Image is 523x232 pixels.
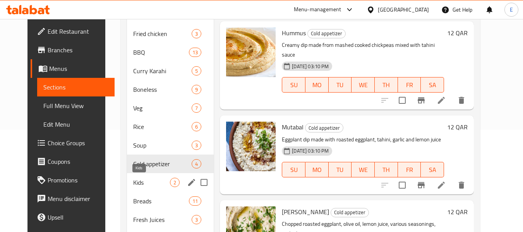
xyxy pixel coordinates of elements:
[192,85,201,94] div: items
[192,103,201,113] div: items
[189,48,201,57] div: items
[49,64,109,73] span: Menus
[133,159,192,168] span: Cold appetizer
[398,77,421,93] button: FR
[48,194,109,203] span: Menu disclaimer
[307,29,346,38] div: Cold appetizer
[127,173,214,192] div: Kids2edit
[424,79,441,91] span: SA
[192,105,201,112] span: 7
[285,164,302,175] span: SU
[43,120,109,129] span: Edit Menu
[421,77,444,93] button: SA
[352,77,375,93] button: WE
[133,29,192,38] span: Fried chicken
[447,27,468,38] h6: 12 QAR
[282,206,329,218] span: [PERSON_NAME]
[127,80,214,99] div: Boneless9
[133,85,192,94] span: Boneless
[447,122,468,132] h6: 12 QAR
[133,196,189,206] span: Breads
[192,216,201,223] span: 3
[192,67,201,75] span: 5
[329,77,352,93] button: TU
[282,27,306,39] span: Hummus
[289,63,332,70] span: [DATE] 03:10 PM
[127,136,214,155] div: Soup3
[378,164,395,175] span: TH
[375,77,398,93] button: TH
[282,40,444,60] p: Creamy dip made from mashed cooked chickpeas mixed with tahini sauce
[189,198,201,205] span: 11
[133,103,192,113] span: Veg
[192,66,201,76] div: items
[282,121,304,133] span: Mutabal
[43,82,109,92] span: Sections
[127,192,214,210] div: Breads11
[31,152,115,171] a: Coupons
[331,208,369,217] div: Cold appetizer
[127,99,214,117] div: Veg7
[170,178,180,187] div: items
[329,162,352,177] button: TU
[192,160,201,168] span: 4
[308,29,345,38] span: Cold appetizer
[378,5,429,14] div: [GEOGRAPHIC_DATA]
[192,86,201,93] span: 9
[133,66,192,76] span: Curry Karahi
[226,122,276,171] img: Mutabal
[437,96,446,105] a: Edit menu item
[133,178,170,187] span: Kids
[31,41,115,59] a: Branches
[282,162,305,177] button: SU
[352,162,375,177] button: WE
[31,22,115,41] a: Edit Restaurant
[133,141,192,150] span: Soup
[289,147,332,155] span: [DATE] 03:10 PM
[447,206,468,217] h6: 12 QAR
[127,117,214,136] div: Rice6
[332,79,349,91] span: TU
[355,79,372,91] span: WE
[48,175,109,185] span: Promotions
[398,162,421,177] button: FR
[186,177,197,188] button: edit
[192,123,201,131] span: 6
[48,157,109,166] span: Coupons
[127,155,214,173] div: Cold appetizer4
[437,180,446,190] a: Edit menu item
[282,135,444,144] p: Eggplant dip made with roasted eggplant, tahini, garlic and lemon juice
[37,78,115,96] a: Sections
[226,27,276,77] img: Hummus
[127,62,214,80] div: Curry Karahi5
[192,159,201,168] div: items
[192,30,201,38] span: 3
[332,164,349,175] span: TU
[355,164,372,175] span: WE
[285,79,302,91] span: SU
[31,208,115,227] a: Upsell
[192,215,201,224] div: items
[127,43,214,62] div: BBQ13
[309,164,326,175] span: MO
[421,162,444,177] button: SA
[412,91,430,110] button: Branch-specific-item
[394,92,410,108] span: Select to update
[305,162,329,177] button: MO
[43,101,109,110] span: Full Menu View
[192,142,201,149] span: 3
[31,171,115,189] a: Promotions
[48,27,109,36] span: Edit Restaurant
[192,141,201,150] div: items
[294,5,341,14] div: Menu-management
[31,189,115,208] a: Menu disclaimer
[127,24,214,43] div: Fried chicken3
[192,122,201,131] div: items
[133,215,192,224] span: Fresh Juices
[309,79,326,91] span: MO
